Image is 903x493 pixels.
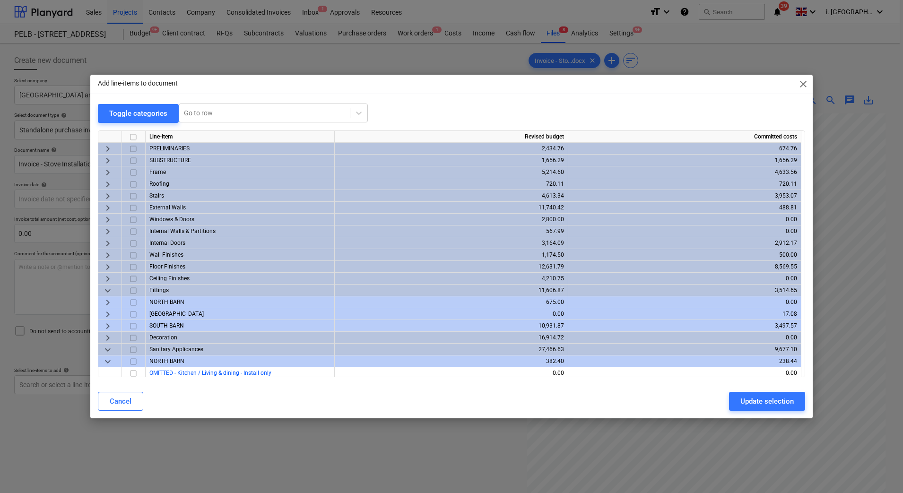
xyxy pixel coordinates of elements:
div: 16,914.72 [339,332,564,344]
div: 0.00 [339,308,564,320]
div: 2,800.00 [339,214,564,225]
div: Revised budget [335,131,568,143]
span: keyboard_arrow_right [102,214,113,225]
div: 3,497.57 [572,320,797,332]
span: Sanitary Applicances [149,346,203,353]
span: keyboard_arrow_right [102,237,113,249]
div: 12,631.79 [339,261,564,273]
span: keyboard_arrow_right [102,178,113,190]
div: Line-item [146,131,335,143]
span: Ceiling Finishes [149,275,190,282]
div: 4,633.56 [572,166,797,178]
span: keyboard_arrow_down [102,344,113,355]
span: Decoration [149,334,177,341]
div: 675.00 [339,296,564,308]
span: keyboard_arrow_right [102,332,113,343]
div: 4,210.75 [339,273,564,285]
div: 17.08 [572,308,797,320]
div: 567.99 [339,225,564,237]
span: Fittings [149,287,169,294]
span: NORTH BARN [149,358,184,364]
p: Add line-items to document [98,78,178,88]
div: 27,466.63 [339,344,564,355]
span: Roofing [149,181,169,187]
div: 674.76 [572,143,797,155]
span: keyboard_arrow_right [102,261,113,272]
div: 10,931.87 [339,320,564,332]
div: 0.00 [339,367,564,379]
span: External Walls [149,204,186,211]
span: NORTH BARN [149,299,184,305]
div: Committed costs [568,131,801,143]
span: keyboard_arrow_down [102,285,113,296]
button: Update selection [729,392,805,411]
span: SUBSTRUCTURE [149,157,191,164]
div: 1,656.29 [339,155,564,166]
div: 488.81 [572,202,797,214]
div: 0.00 [572,273,797,285]
span: keyboard_arrow_right [102,143,113,154]
span: PRELIMINARIES [149,145,190,152]
div: 2,912.17 [572,237,797,249]
div: 1,656.29 [572,155,797,166]
span: keyboard_arrow_right [102,155,113,166]
div: 8,569.55 [572,261,797,273]
span: Internal Doors [149,240,185,246]
div: 382.40 [339,355,564,367]
span: keyboard_arrow_right [102,166,113,178]
div: Cancel [110,395,131,407]
span: keyboard_arrow_right [102,225,113,237]
div: 3,514.65 [572,285,797,296]
div: 238.44 [572,355,797,367]
div: 0.00 [572,367,797,379]
span: keyboard_arrow_right [102,273,113,284]
div: 500.00 [572,249,797,261]
span: Internal Walls & Partitions [149,228,216,234]
div: Toggle categories [109,107,167,120]
div: 0.00 [572,332,797,344]
button: Toggle categories [98,104,179,123]
div: Update selection [740,395,794,407]
iframe: Chat Widget [856,448,903,493]
div: 3,953.07 [572,190,797,202]
div: 3,164.09 [339,237,564,249]
div: 5,214.60 [339,166,564,178]
div: 11,740.42 [339,202,564,214]
span: close [798,78,809,90]
div: 9,677.10 [572,344,797,355]
div: 720.11 [339,178,564,190]
span: keyboard_arrow_right [102,202,113,213]
span: keyboard_arrow_right [102,190,113,201]
button: Cancel [98,392,143,411]
div: 2,434.76 [339,143,564,155]
span: keyboard_arrow_right [102,249,113,260]
div: 0.00 [572,214,797,225]
span: Windows & Doors [149,216,194,223]
span: keyboard_arrow_right [102,320,113,331]
span: Stairs [149,192,164,199]
span: keyboard_arrow_right [102,296,113,308]
div: 720.11 [572,178,797,190]
span: keyboard_arrow_right [102,308,113,320]
span: keyboard_arrow_down [102,355,113,367]
div: 1,174.50 [339,249,564,261]
div: 0.00 [572,225,797,237]
a: OMITTED - Kitchen / Living & dining - Install only [149,370,271,376]
div: 4,613.34 [339,190,564,202]
div: 11,606.87 [339,285,564,296]
span: Frame [149,169,166,175]
div: 0.00 [572,296,797,308]
span: EAST BARN [149,311,204,317]
span: Wall Finishes [149,251,183,258]
span: SOUTH BARN [149,322,184,329]
span: Floor Finishes [149,263,185,270]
